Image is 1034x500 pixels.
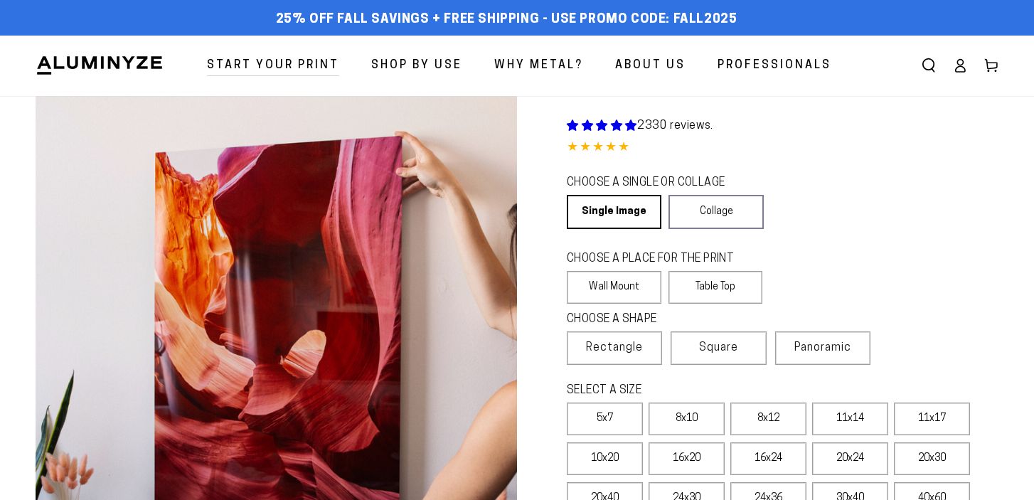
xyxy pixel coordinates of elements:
[894,403,970,435] label: 11x17
[730,442,806,475] label: 16x24
[913,50,944,81] summary: Search our site
[894,442,970,475] label: 20x30
[361,47,473,85] a: Shop By Use
[604,47,696,85] a: About Us
[371,55,462,76] span: Shop By Use
[567,175,750,191] legend: CHOOSE A SINGLE OR COLLAGE
[707,47,842,85] a: Professionals
[567,442,643,475] label: 10x20
[718,55,831,76] span: Professionals
[494,55,583,76] span: Why Metal?
[668,271,763,304] label: Table Top
[196,47,350,85] a: Start Your Print
[615,55,686,76] span: About Us
[649,403,725,435] label: 8x10
[567,251,750,267] legend: CHOOSE A PLACE FOR THE PRINT
[567,271,661,304] label: Wall Mount
[812,442,888,475] label: 20x24
[668,195,763,229] a: Collage
[484,47,594,85] a: Why Metal?
[207,55,339,76] span: Start Your Print
[567,312,752,328] legend: CHOOSE A SHAPE
[649,442,725,475] label: 16x20
[567,383,820,399] legend: SELECT A SIZE
[567,403,643,435] label: 5x7
[812,403,888,435] label: 11x14
[730,403,806,435] label: 8x12
[567,138,998,159] div: 4.85 out of 5.0 stars
[586,339,643,356] span: Rectangle
[36,55,164,76] img: Aluminyze
[794,342,851,353] span: Panoramic
[276,12,737,28] span: 25% off FALL Savings + Free Shipping - Use Promo Code: FALL2025
[699,339,738,356] span: Square
[567,195,661,229] a: Single Image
